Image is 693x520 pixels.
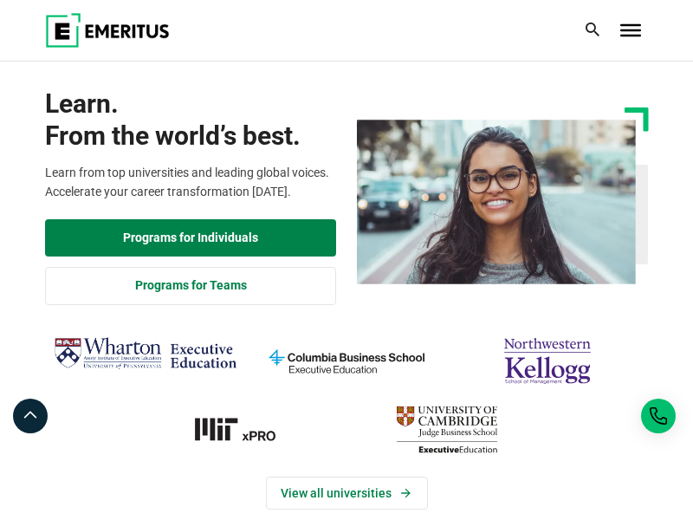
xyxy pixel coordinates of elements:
[154,400,338,459] img: MIT xPRO
[45,163,336,202] p: Learn from top universities and leading global voices. Accelerate your career transformation [DATE].
[266,477,428,510] a: View Universities
[45,267,336,305] a: Explore for Business
[45,219,336,257] a: Explore Programs
[255,331,438,391] img: columbia-business-school
[357,120,636,284] img: Learn from the world's best
[54,331,237,376] img: Wharton Executive Education
[45,120,336,153] span: From the world’s best.
[456,331,639,391] img: northwestern-kellogg
[45,88,336,153] h1: Learn.
[620,24,641,36] button: Toggle Menu
[154,400,338,459] a: MIT-xPRO
[355,400,539,459] img: cambridge-judge-business-school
